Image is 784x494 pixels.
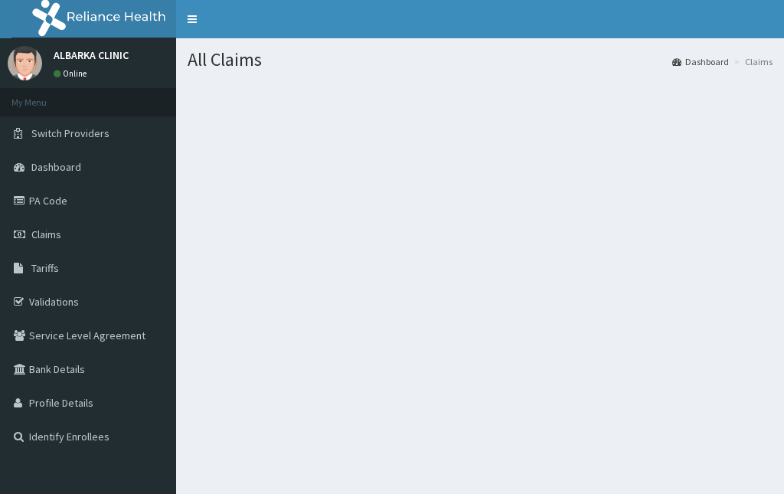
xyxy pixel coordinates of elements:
[672,55,729,68] a: Dashboard
[8,46,42,80] img: User Image
[31,227,61,241] span: Claims
[31,261,59,275] span: Tariffs
[730,55,773,68] li: Claims
[31,126,109,140] span: Switch Providers
[31,160,81,174] span: Dashboard
[54,68,90,79] a: Online
[188,50,773,70] h1: All Claims
[54,50,129,61] p: ALBARKA CLINIC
